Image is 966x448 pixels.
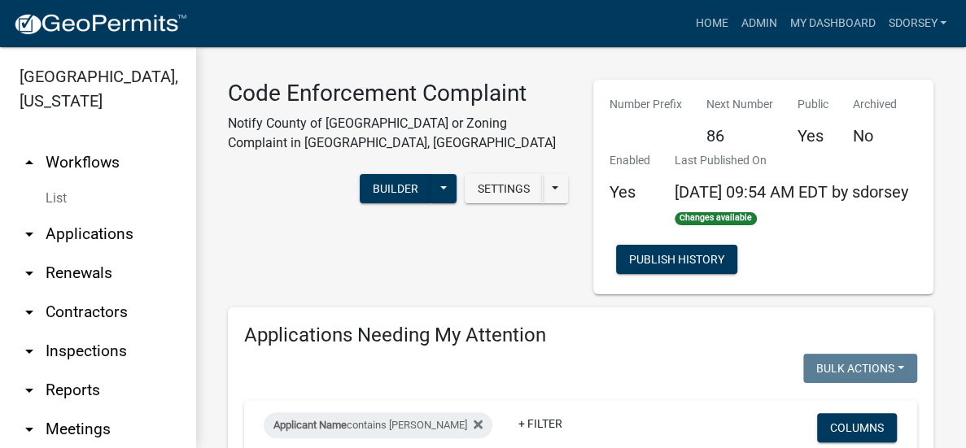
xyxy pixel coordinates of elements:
[20,302,39,322] i: arrow_drop_down
[734,8,783,39] a: Admin
[610,182,650,202] h5: Yes
[264,412,492,438] div: contains [PERSON_NAME]
[20,224,39,244] i: arrow_drop_down
[465,174,543,203] button: Settings
[853,96,897,113] p: Archived
[616,254,737,267] wm-modal-confirm: Workflow Publish History
[688,8,734,39] a: Home
[706,96,773,113] p: Next Number
[228,80,569,107] h3: Code Enforcement Complaint
[20,420,39,439] i: arrow_drop_down
[853,126,897,146] h5: No
[244,324,917,347] h4: Applications Needing My Attention
[881,8,953,39] a: sdorsey
[273,419,347,431] span: Applicant Name
[803,354,917,383] button: Bulk Actions
[20,263,39,283] i: arrow_drop_down
[817,413,897,442] button: Columns
[20,381,39,400] i: arrow_drop_down
[675,182,908,202] span: [DATE] 09:54 AM EDT by sdorsey
[610,152,650,169] p: Enabled
[20,153,39,172] i: arrow_drop_up
[798,126,828,146] h5: Yes
[675,152,908,169] p: Last Published On
[505,409,575,438] a: + Filter
[20,341,39,361] i: arrow_drop_down
[783,8,881,39] a: My Dashboard
[360,174,431,203] button: Builder
[798,96,828,113] p: Public
[228,114,569,153] p: Notify County of [GEOGRAPHIC_DATA] or Zoning Complaint in [GEOGRAPHIC_DATA], [GEOGRAPHIC_DATA]
[706,126,773,146] h5: 86
[610,96,682,113] p: Number Prefix
[675,212,758,225] span: Changes available
[616,245,737,274] button: Publish History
